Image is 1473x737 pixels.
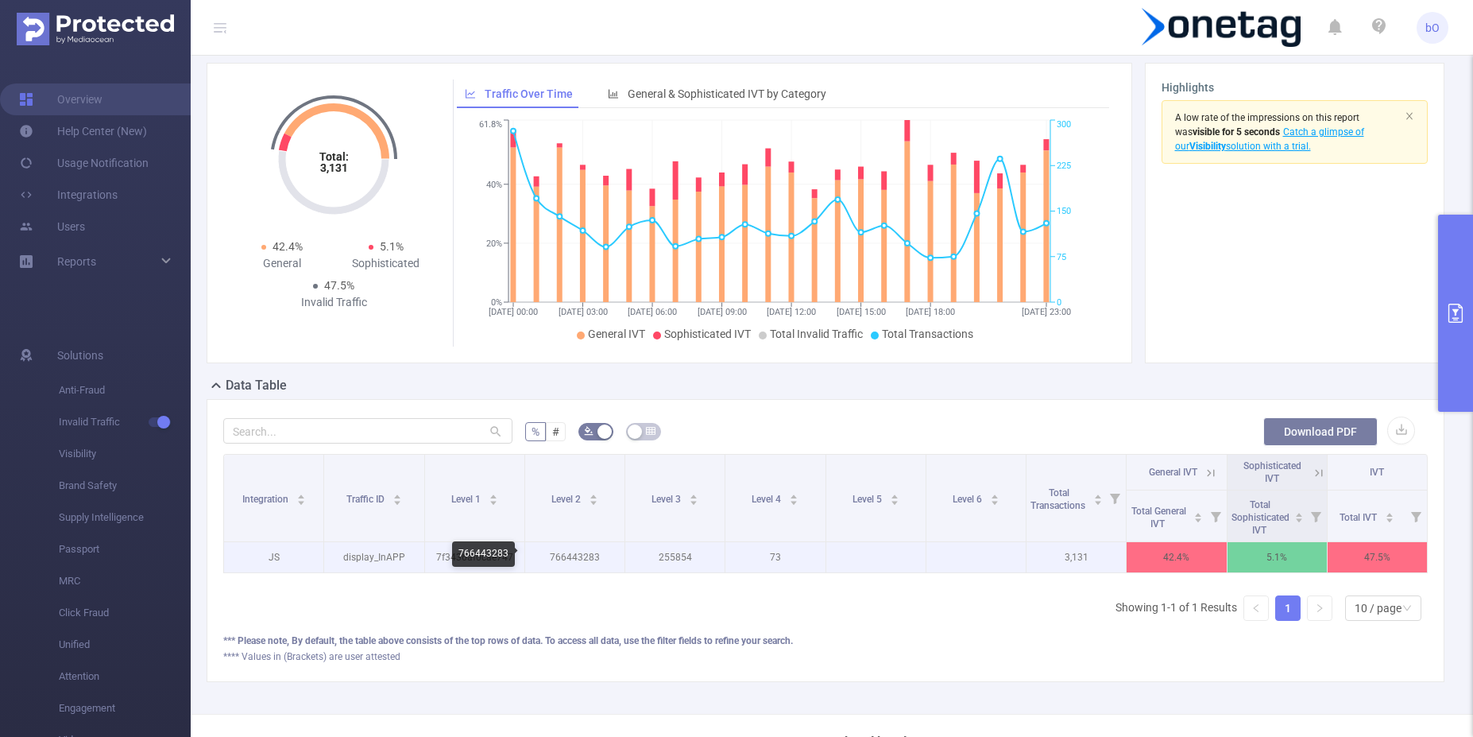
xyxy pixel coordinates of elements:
span: 47.5% [324,279,354,292]
div: Sort [1294,510,1304,520]
span: Visibility [59,438,191,470]
i: icon: caret-up [589,492,597,497]
i: Filter menu [1104,455,1126,541]
div: **** Values in (Brackets) are user attested [223,650,1428,664]
tspan: [DATE] 15:00 [836,307,885,317]
i: icon: caret-down [392,498,401,503]
span: bO [1425,12,1440,44]
div: *** Please note, By default, the table above consists of the top rows of data. To access all data... [223,634,1428,648]
i: icon: caret-up [489,492,497,497]
p: 47.5% [1328,542,1427,572]
i: icon: caret-down [790,498,798,503]
h2: Data Table [226,376,287,395]
div: Sort [990,492,999,502]
span: Level 3 [651,494,683,505]
i: icon: line-chart [465,88,476,99]
p: 5.1% [1227,542,1327,572]
tspan: Total: [319,150,349,163]
div: Sort [1385,510,1394,520]
span: Supply Intelligence [59,502,191,533]
li: Next Page [1307,595,1332,621]
li: Showing 1-1 of 1 Results [1115,595,1237,621]
span: Invalid Traffic [59,406,191,438]
i: icon: caret-up [1295,510,1304,515]
a: Users [19,211,85,242]
i: icon: table [646,426,655,436]
span: Unified [59,629,191,661]
span: IVT [1370,467,1384,478]
span: Attention [59,661,191,692]
tspan: 0% [491,297,502,308]
i: Filter menu [1405,491,1427,541]
i: icon: caret-up [392,492,401,497]
span: Level 1 [451,494,483,505]
button: icon: close [1405,107,1414,125]
span: Click Fraud [59,597,191,629]
tspan: 61.8% [479,120,502,130]
tspan: [DATE] 03:00 [558,307,607,317]
i: icon: caret-down [1193,516,1202,521]
i: icon: caret-down [1093,498,1102,503]
div: Sort [890,492,899,502]
b: Visibility [1189,141,1226,152]
div: Sophisticated [334,255,438,272]
p: 42.4% [1127,542,1226,572]
img: Protected Media [17,13,174,45]
div: 766443283 [452,541,515,567]
p: 73 [725,542,825,572]
div: Sort [1193,510,1203,520]
p: 7f3436af0cae747 [425,542,524,572]
tspan: 0 [1057,297,1061,308]
tspan: 3,131 [320,161,348,174]
span: 5.1% [380,240,404,253]
span: % [532,425,539,438]
tspan: 20% [486,239,502,249]
tspan: 40% [486,180,502,190]
a: 1 [1276,596,1300,620]
p: 766443283 [525,542,624,572]
span: Total Transactions [882,328,973,340]
span: Engagement [59,692,191,724]
i: icon: caret-up [690,492,698,497]
i: icon: caret-down [489,498,497,503]
span: Total Transactions [1030,487,1088,511]
span: Total Invalid Traffic [770,328,863,340]
i: icon: caret-up [1093,492,1102,497]
span: General IVT [1149,467,1197,478]
span: A low rate of the impressions on this report [1175,112,1359,123]
span: Traffic Over Time [485,87,573,100]
i: icon: caret-down [296,498,305,503]
span: General & Sophisticated IVT by Category [628,87,826,100]
div: Sort [489,492,498,502]
div: 10 / page [1355,596,1401,620]
tspan: [DATE] 18:00 [906,307,955,317]
i: icon: caret-down [890,498,899,503]
span: Traffic ID [346,494,387,505]
tspan: 75 [1057,252,1066,262]
i: icon: bar-chart [608,88,619,99]
i: icon: bg-colors [584,426,593,436]
span: Level 2 [551,494,583,505]
h3: Highlights [1162,80,1429,96]
i: icon: down [1402,603,1412,615]
i: Filter menu [1204,491,1227,541]
i: icon: caret-up [1193,510,1202,515]
span: Total IVT [1340,512,1379,523]
b: visible for 5 seconds [1193,126,1280,138]
i: icon: right [1315,603,1324,613]
span: Solutions [57,339,103,371]
i: icon: caret-up [1386,510,1394,515]
tspan: 150 [1057,207,1071,217]
p: 255854 [625,542,725,572]
div: General [230,255,334,272]
span: Sophisticated IVT [664,328,751,340]
i: icon: caret-down [690,498,698,503]
i: icon: caret-up [890,492,899,497]
i: icon: caret-down [990,498,999,503]
div: Sort [296,492,306,502]
span: # [552,425,559,438]
tspan: [DATE] 06:00 [628,307,677,317]
i: icon: caret-up [296,492,305,497]
i: icon: caret-up [790,492,798,497]
tspan: 300 [1057,120,1071,130]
